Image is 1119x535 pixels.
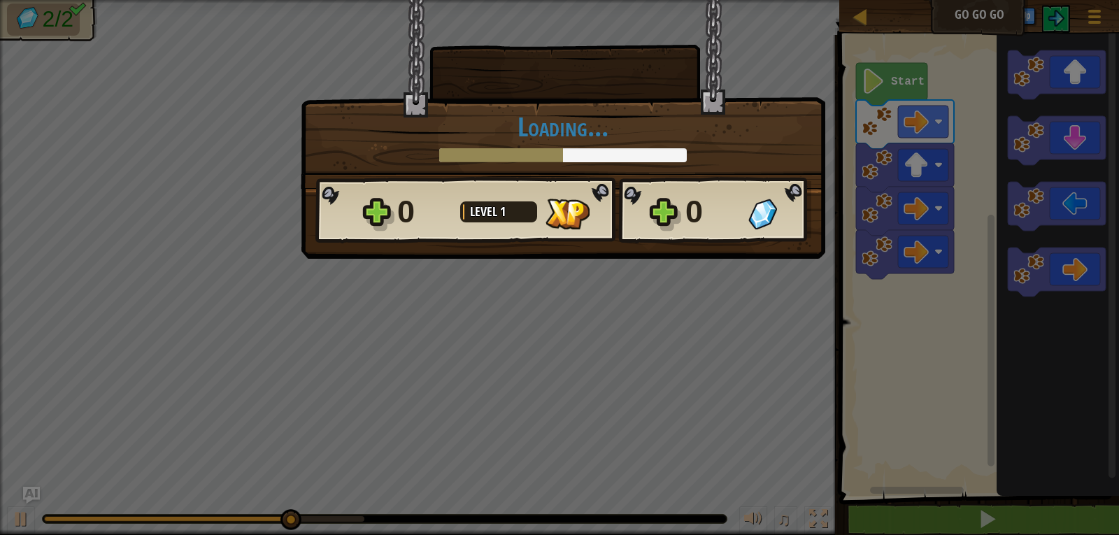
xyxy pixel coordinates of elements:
[748,199,777,229] img: Gems Gained
[546,199,590,229] img: XP Gained
[685,190,740,234] div: 0
[470,203,500,220] span: Level
[397,190,452,234] div: 0
[315,112,811,141] h1: Loading...
[500,203,506,220] span: 1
